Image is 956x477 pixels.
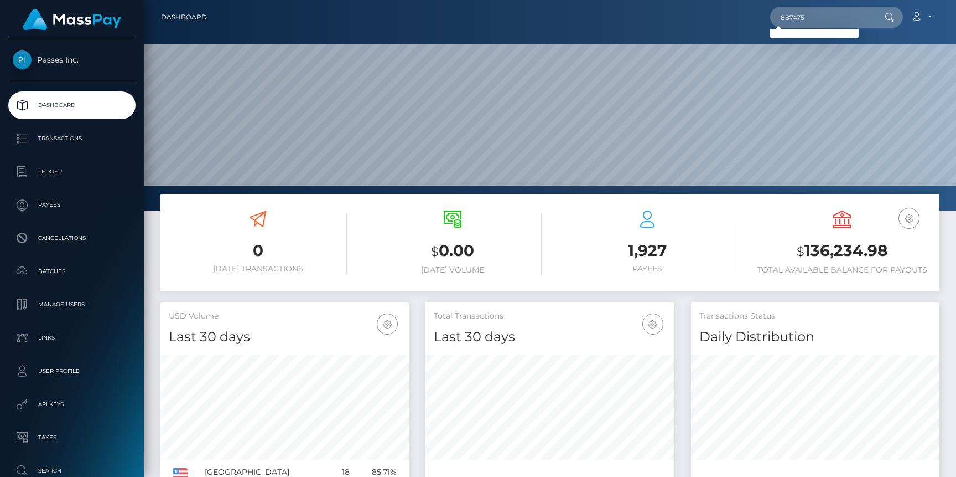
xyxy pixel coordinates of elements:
[8,191,136,219] a: Payees
[431,244,439,259] small: $
[23,9,121,30] img: MassPay Logo
[13,50,32,69] img: Passes Inc.
[8,55,136,65] span: Passes Inc.
[8,391,136,418] a: API Keys
[169,311,401,322] h5: USD Volume
[8,258,136,285] a: Batches
[8,158,136,186] a: Ledger
[13,396,131,413] p: API Keys
[8,324,136,352] a: Links
[169,264,347,274] h6: [DATE] Transactions
[13,330,131,346] p: Links
[8,357,136,385] a: User Profile
[13,363,131,379] p: User Profile
[797,244,804,259] small: $
[13,230,131,247] p: Cancellations
[169,327,401,347] h4: Last 30 days
[699,311,931,322] h5: Transactions Status
[8,91,136,119] a: Dashboard
[13,296,131,313] p: Manage Users
[558,264,736,274] h6: Payees
[13,429,131,446] p: Taxes
[8,424,136,452] a: Taxes
[753,240,931,263] h3: 136,234.98
[434,327,666,347] h4: Last 30 days
[363,240,542,263] h3: 0.00
[161,6,207,29] a: Dashboard
[363,265,542,275] h6: [DATE] Volume
[13,97,131,114] p: Dashboard
[13,163,131,180] p: Ledger
[13,263,131,280] p: Batches
[8,291,136,319] a: Manage Users
[8,125,136,152] a: Transactions
[753,265,931,275] h6: Total Available Balance for Payouts
[699,327,931,347] h4: Daily Distribution
[8,224,136,252] a: Cancellations
[558,240,736,261] h3: 1,927
[169,240,347,261] h3: 0
[13,197,131,213] p: Payees
[13,130,131,147] p: Transactions
[434,311,666,322] h5: Total Transactions
[770,7,874,28] input: Search...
